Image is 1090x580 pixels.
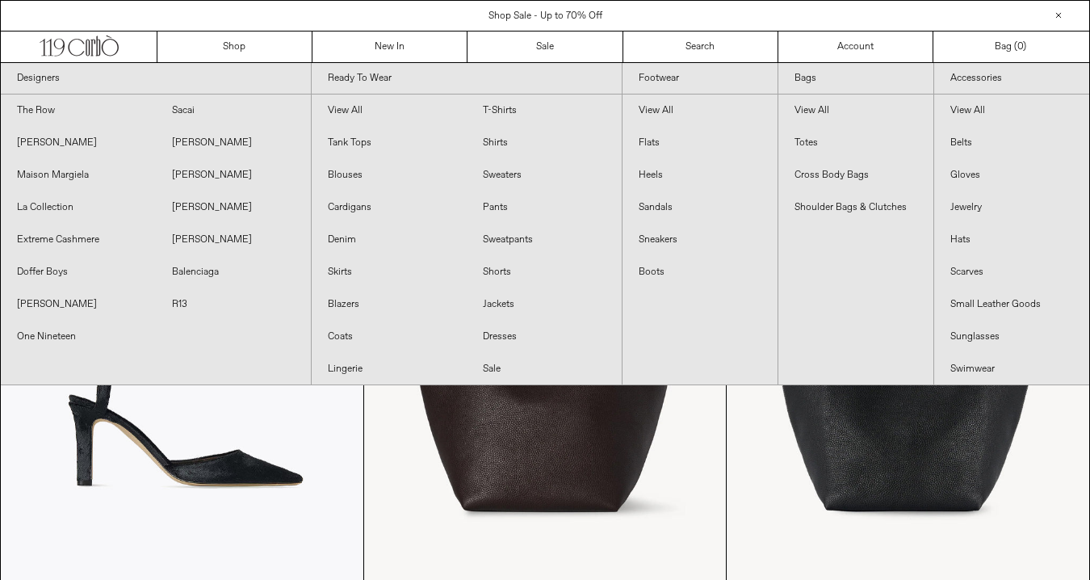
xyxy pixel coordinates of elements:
[623,63,778,95] a: Footwear
[1,321,156,353] a: One Nineteen
[467,353,622,385] a: Sale
[934,191,1089,224] a: Jewelry
[156,127,311,159] a: [PERSON_NAME]
[467,159,622,191] a: Sweaters
[1,63,311,95] a: Designers
[312,63,622,95] a: Ready To Wear
[312,321,467,353] a: Coats
[488,10,602,23] a: Shop Sale - Up to 70% Off
[778,159,933,191] a: Cross Body Bags
[467,32,623,62] a: Sale
[156,191,311,224] a: [PERSON_NAME]
[467,224,622,256] a: Sweatpants
[934,224,1089,256] a: Hats
[467,288,622,321] a: Jackets
[312,191,467,224] a: Cardigans
[623,127,778,159] a: Flats
[157,32,312,62] a: Shop
[623,32,778,62] a: Search
[312,353,467,385] a: Lingerie
[156,159,311,191] a: [PERSON_NAME]
[156,95,311,127] a: Sacai
[312,32,467,62] a: New In
[934,127,1089,159] a: Belts
[934,256,1089,288] a: Scarves
[623,95,778,127] a: View All
[933,32,1088,62] a: Bag ()
[934,353,1089,385] a: Swimwear
[467,256,622,288] a: Shorts
[312,159,467,191] a: Blouses
[312,288,467,321] a: Blazers
[778,32,933,62] a: Account
[934,159,1089,191] a: Gloves
[467,127,622,159] a: Shirts
[467,191,622,224] a: Pants
[778,127,933,159] a: Totes
[156,256,311,288] a: Balenciaga
[156,224,311,256] a: [PERSON_NAME]
[1,191,156,224] a: La Collection
[623,256,778,288] a: Boots
[1,288,156,321] a: [PERSON_NAME]
[1,127,156,159] a: [PERSON_NAME]
[156,288,311,321] a: R13
[1,95,156,127] a: The Row
[623,191,778,224] a: Sandals
[312,224,467,256] a: Denim
[467,321,622,353] a: Dresses
[1,224,156,256] a: Extreme Cashmere
[1,256,156,288] a: Doffer Boys
[934,321,1089,353] a: Sunglasses
[312,256,467,288] a: Skirts
[778,95,933,127] a: View All
[934,95,1089,127] a: View All
[1017,40,1023,53] span: 0
[934,288,1089,321] a: Small Leather Goods
[778,191,933,224] a: Shoulder Bags & Clutches
[623,159,778,191] a: Heels
[1017,40,1026,54] span: )
[934,63,1089,95] a: Accessories
[312,127,467,159] a: Tank Tops
[467,95,622,127] a: T-Shirts
[623,224,778,256] a: Sneakers
[1,159,156,191] a: Maison Margiela
[312,95,467,127] a: View All
[778,63,933,95] a: Bags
